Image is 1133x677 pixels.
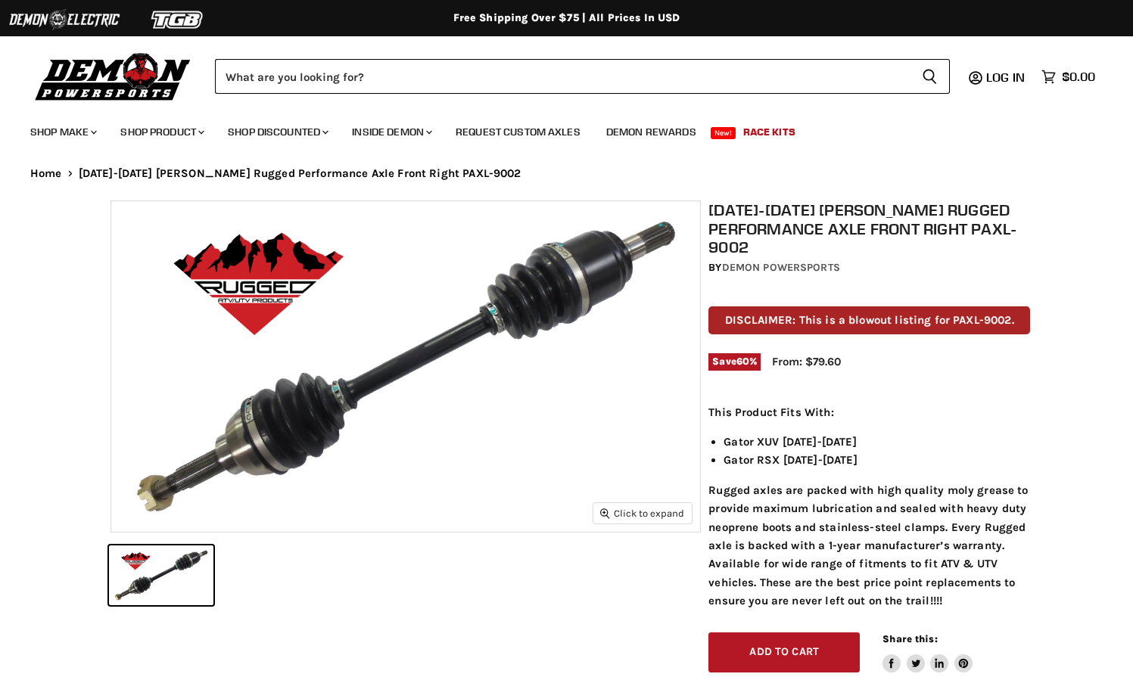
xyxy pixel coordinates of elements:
[444,116,592,148] a: Request Custom Axles
[30,49,196,103] img: Demon Powersports
[882,632,973,672] aside: Share this:
[708,306,1030,334] p: DISCLAIMER: This is a blowout listing for PAXL-9002.
[882,633,937,644] span: Share this:
[109,545,213,605] button: 2011-2022 John Deere Rugged Performance Axle Front Right PAXL-9002 thumbnail
[986,70,1025,85] span: Log in
[749,645,819,658] span: Add to cart
[600,508,684,519] span: Click to expand
[30,167,62,180] a: Home
[736,356,749,367] span: 60
[341,116,441,148] a: Inside Demon
[708,353,761,370] span: Save %
[109,116,213,148] a: Shop Product
[708,403,1030,610] div: Rugged axles are packed with high quality moly grease to provide maximum lubrication and sealed w...
[121,5,235,34] img: TGB Logo 2
[708,632,860,672] button: Add to cart
[979,70,1034,84] a: Log in
[215,59,950,94] form: Product
[595,116,708,148] a: Demon Rewards
[19,116,106,148] a: Shop Make
[1034,66,1103,88] a: $0.00
[216,116,338,148] a: Shop Discounted
[708,403,1030,421] p: This Product Fits With:
[724,451,1030,469] li: Gator RSX [DATE]-[DATE]
[215,59,910,94] input: Search
[711,127,736,139] span: New!
[724,433,1030,451] li: Gator XUV [DATE]-[DATE]
[8,5,121,34] img: Demon Electric Logo 2
[772,355,841,368] span: From: $79.60
[732,116,807,148] a: Race Kits
[1062,70,1095,84] span: $0.00
[593,503,692,523] button: Click to expand
[111,201,699,532] img: 2011-2022 John Deere Rugged Performance Axle Front Right PAXL-9002
[19,110,1091,148] ul: Main menu
[910,59,950,94] button: Search
[708,259,1030,276] div: by
[708,200,1030,256] h1: [DATE]-[DATE] [PERSON_NAME] Rugged Performance Axle Front Right PAXL-9002
[722,261,840,274] a: Demon Powersports
[79,167,521,180] span: [DATE]-[DATE] [PERSON_NAME] Rugged Performance Axle Front Right PAXL-9002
